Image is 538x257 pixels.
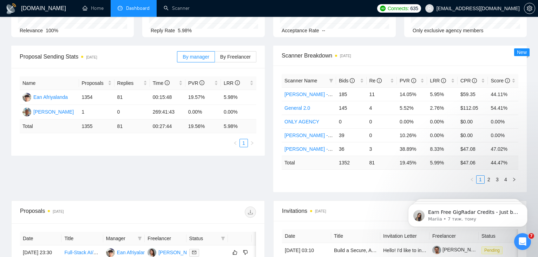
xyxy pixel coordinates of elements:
[524,6,535,11] a: setting
[138,236,142,241] span: filter
[400,78,416,83] span: PVR
[334,248,529,253] a: Build a Secure, AI-Powered Consumer Platform - Full Stack Engineer (Fixed-Price $25k+)
[493,176,501,183] a: 3
[126,5,150,11] span: Dashboard
[336,156,366,169] td: 1352
[427,128,457,142] td: 0.00%
[240,139,248,147] a: 1
[367,87,397,101] td: 11
[20,232,61,245] th: Date
[106,249,151,255] a: EAEan Afriyalanda
[147,249,199,255] a: DL[PERSON_NAME]
[397,87,427,101] td: 14.05%
[282,156,336,169] td: Total
[231,139,240,147] button: left
[243,250,248,255] span: dislike
[411,78,416,83] span: info-circle
[315,209,326,213] time: [DATE]
[477,176,484,183] a: 1
[510,175,518,184] button: right
[192,250,196,255] span: mail
[413,28,484,33] span: Only exclusive agency members
[164,5,190,11] a: searchScanner
[151,28,175,33] span: Reply Rate
[33,108,74,116] div: [PERSON_NAME]
[410,5,418,12] span: 635
[485,175,493,184] li: 2
[488,156,518,169] td: 44.47 %
[79,105,114,120] td: 1
[427,6,432,11] span: user
[501,175,510,184] li: 4
[397,101,427,115] td: 5.52%
[367,101,397,115] td: 4
[529,233,534,239] span: 7
[79,120,114,133] td: 1355
[460,78,477,83] span: CPR
[20,28,43,33] span: Relevance
[136,233,143,244] span: filter
[233,141,237,145] span: left
[117,79,142,87] span: Replies
[83,5,104,11] a: homeHome
[248,139,256,147] button: right
[199,80,204,85] span: info-circle
[472,78,477,83] span: info-circle
[284,92,375,97] a: [PERSON_NAME] - Full Stack Developer
[458,87,488,101] td: $59.35
[485,176,493,183] a: 2
[336,128,366,142] td: 39
[427,87,457,101] td: 5.95%
[188,80,205,86] span: PVR
[367,142,397,156] td: 3
[458,101,488,115] td: $112.05
[22,109,74,114] a: OT[PERSON_NAME]
[219,233,227,244] span: filter
[377,78,382,83] span: info-circle
[380,229,429,243] th: Invitation Letter
[220,54,251,60] span: By Freelancer
[427,101,457,115] td: 2.76%
[502,176,510,183] a: 4
[397,115,427,128] td: 0.00%
[432,246,441,255] img: c1t_0yymBaExSA1GR8MExVIPP12BBTEtxAOChP6qrPSnlHqD8c6nNk1OcMDmh_sBzA
[158,249,199,256] div: [PERSON_NAME]
[282,229,331,243] th: Date
[64,250,298,255] a: Full-Stack AI/Cloud Developer Needed for Customer Support AI Agent (AWS &#43; LangChain &#43; RAG)
[514,233,531,250] iframe: Intercom live chat
[183,54,209,60] span: By manager
[517,49,527,55] span: New
[367,115,397,128] td: 0
[488,115,518,128] td: 0.00%
[510,175,518,184] li: Next Page
[427,156,457,169] td: 5.99 %
[20,52,177,61] span: Proposal Sending Stats
[178,28,192,33] span: 5.98%
[336,101,366,115] td: 145
[458,142,488,156] td: $47.08
[491,78,510,83] span: Score
[185,90,221,105] td: 19.57%
[468,175,476,184] li: Previous Page
[282,207,518,215] span: Invitations
[106,248,115,257] img: EA
[339,78,355,83] span: Bids
[397,156,427,169] td: 19.45 %
[114,76,150,90] th: Replies
[336,87,366,101] td: 185
[22,94,68,100] a: EAEan Afriyalanda
[481,247,505,253] a: Pending
[114,105,150,120] td: 0
[430,78,446,83] span: LRR
[488,128,518,142] td: 0.00%
[388,5,409,12] span: Connects:
[31,27,121,33] p: Message from Mariia, sent 7 тиж. тому
[20,207,138,218] div: Proposals
[235,80,240,85] span: info-circle
[282,28,319,33] span: Acceptance Rate
[340,54,351,58] time: [DATE]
